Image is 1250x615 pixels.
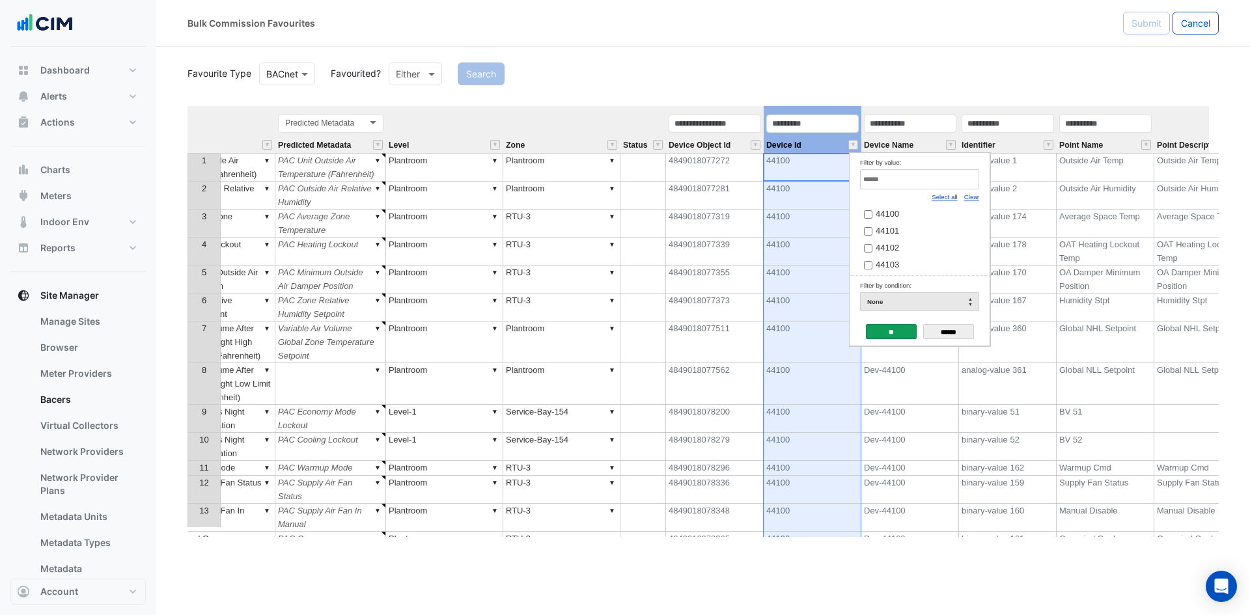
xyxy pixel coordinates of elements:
a: Clear [964,193,979,200]
td: binary-value 160 [959,504,1057,532]
a: Browser [30,335,146,361]
span: 4 [202,239,206,249]
div: ▼ [372,461,383,474]
span: Point Name [1059,141,1103,150]
td: 4849018077339 [666,238,764,266]
td: 4849018077511 [666,321,764,363]
td: 4849018078296 [666,461,764,476]
span: 44100 [876,209,899,219]
td: Dev-44100 [861,405,959,433]
div: ▼ [372,405,383,418]
td: Service-Bay-154 [503,433,620,461]
span: 9 [202,407,206,417]
td: 4849018077562 [666,363,764,405]
td: Warmup Cmd [1057,461,1154,476]
td: OAT Heating Lockout Temp [1057,238,1154,266]
td: Plantroom [386,321,503,363]
td: Dev-44100 [861,504,959,532]
button: Meters [10,183,146,209]
div: ▼ [490,321,500,335]
div: ▼ [607,182,617,195]
span: 44103 [876,260,899,269]
td: PAC Economy Mode Lockout [275,405,386,433]
td: Plantroom [503,363,620,405]
a: Metadata Units [30,504,146,530]
span: Alerts [40,90,67,103]
span: Meters [40,189,72,202]
div: ▼ [372,321,383,335]
td: analog-value 178 [959,238,1057,266]
div: ▼ [262,321,272,335]
div: ▼ [262,532,272,545]
td: Plantroom [386,266,503,294]
div: ▼ [490,363,500,377]
button: Alerts [10,83,146,109]
div: ▼ [490,182,500,195]
span: Cancel [1181,18,1210,29]
div: ▼ [372,504,383,517]
div: ▼ [262,504,272,517]
td: Plantroom [386,153,503,182]
input: Checked [864,210,872,219]
td: RTU-3 [503,238,620,266]
a: Metadata [30,556,146,582]
td: Plantroom [386,294,503,321]
span: 1 [202,156,206,165]
div: ▼ [607,532,617,545]
input: Checked [864,244,872,253]
td: Plantroom [386,182,503,210]
td: Dev-44100 [861,476,959,504]
app-icon: Dashboard [17,64,30,77]
div: Clear [964,189,979,204]
div: ▼ [607,154,617,167]
td: 4849018078336 [666,476,764,504]
span: Predicted Metadata [278,141,351,150]
td: RTU-3 [503,461,620,476]
td: Plantroom [386,504,503,532]
div: ▼ [372,238,383,251]
button: Account [10,579,146,605]
td: PAC Supply Air Fan Status [275,476,386,504]
td: Action bar [850,316,990,346]
span: 8 [202,365,206,375]
button: Actions [10,109,146,135]
td: PAC Local Occupancy Enable [158,532,275,560]
td: 44100 [764,363,861,405]
app-icon: Indoor Env [17,215,30,228]
td: 4849018077319 [666,210,764,238]
input: Checked [864,261,872,269]
td: binary-value 162 [959,461,1057,476]
td: RTU-3 [503,210,620,238]
td: Dev-44100 [861,363,959,405]
div: ▼ [490,238,500,251]
td: 44100 [764,294,861,321]
span: Device Id [766,141,801,150]
div: Filter by value: [860,156,979,169]
td: binary-value 159 [959,476,1057,504]
td: 4849018078200 [666,405,764,433]
span: Identifier [962,141,995,150]
div: ▼ [262,294,272,307]
span: Point Description [1157,141,1223,150]
span: Device Name [864,141,913,150]
span: Indoor Env [40,215,89,228]
div: ▼ [372,182,383,195]
div: None [860,292,979,311]
div: ▼ [262,461,272,474]
span: Site Manager [40,289,99,302]
div: ▼ [262,154,272,167]
td: Filter by condition: [850,276,990,316]
span: Charts [40,163,70,176]
td: Plantroom [503,182,620,210]
span: Dashboard [40,64,90,77]
app-icon: Reports [17,241,30,254]
td: 44100 [860,204,969,221]
div: ▼ [607,210,617,223]
td: BV 51 [1057,405,1154,433]
app-icon: Site Manager [17,289,30,302]
label: Favourited? [323,66,381,80]
span: 12 [199,478,208,487]
div: Select all [932,189,958,204]
td: 44103 [860,254,969,271]
span: 44102 [876,243,899,253]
